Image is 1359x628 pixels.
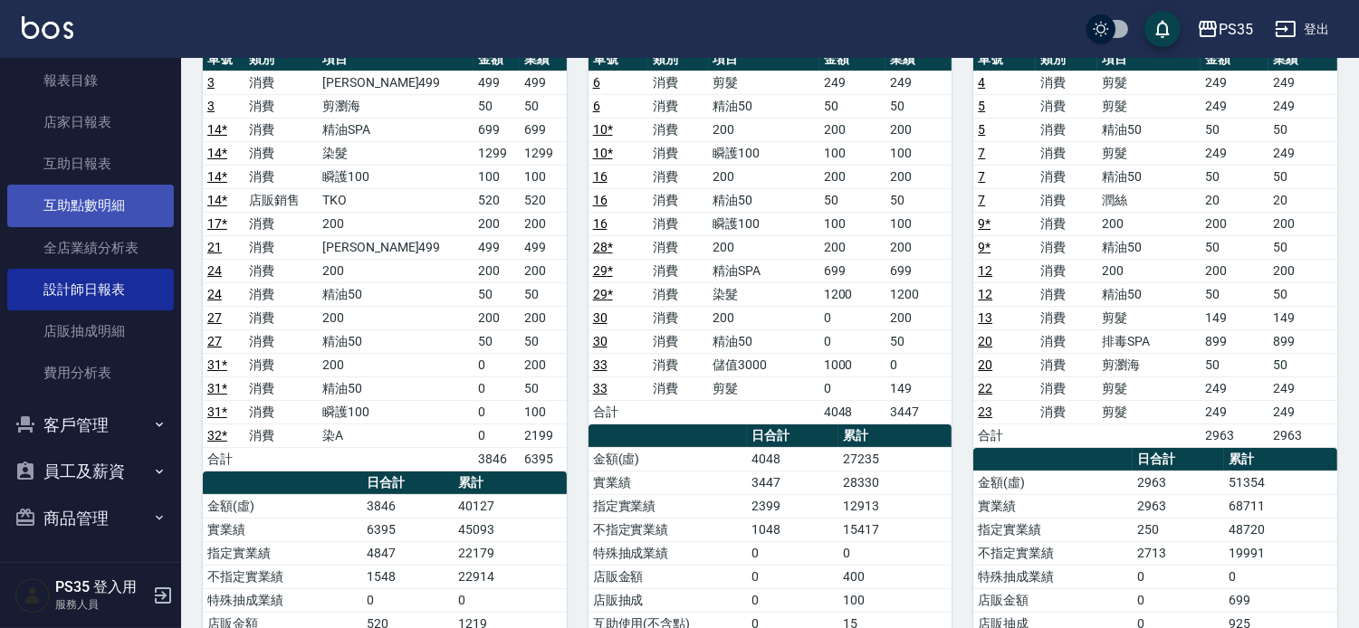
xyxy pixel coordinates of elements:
td: 200 [819,235,885,259]
td: 200 [318,212,474,235]
a: 16 [593,169,608,184]
a: 30 [593,334,608,348]
td: 消費 [1036,353,1098,376]
td: 金額(虛) [973,471,1133,494]
td: 消費 [1036,376,1098,400]
td: 68711 [1224,494,1337,518]
td: 消費 [1036,165,1098,188]
th: 單號 [973,48,1036,71]
td: 50 [1201,235,1269,259]
td: 剪髮 [1097,141,1200,165]
td: 200 [318,306,474,329]
th: 類別 [648,48,708,71]
td: 剪瀏海 [318,94,474,118]
th: 項目 [1097,48,1200,71]
td: 消費 [1036,329,1098,353]
td: 剪髮 [1097,306,1200,329]
th: 累計 [454,471,567,495]
a: 7 [978,193,985,207]
td: 1299 [474,141,520,165]
td: 金額(虛) [589,447,748,471]
td: 200 [709,118,819,141]
td: 699 [819,259,885,282]
td: 200 [1097,259,1200,282]
button: save [1144,11,1181,47]
td: 剪髮 [709,71,819,94]
a: 33 [593,381,608,395]
td: 0 [819,376,885,400]
td: 消費 [648,118,708,141]
th: 日合計 [747,424,838,448]
a: 費用分析表 [7,352,174,394]
td: 200 [1097,212,1200,235]
button: 登出 [1268,13,1337,46]
td: 51354 [1224,471,1337,494]
td: 精油50 [1097,235,1200,259]
a: 報表目錄 [7,60,174,101]
th: 項目 [318,48,474,71]
td: 3846 [362,494,454,518]
td: 50 [885,329,952,353]
td: 50 [1201,165,1269,188]
button: PS35 [1190,11,1260,48]
td: 消費 [648,141,708,165]
td: 消費 [244,94,318,118]
td: 指定實業績 [973,518,1133,541]
td: 精油50 [1097,165,1200,188]
td: 6395 [520,447,566,471]
table: a dense table [589,48,952,424]
td: 499 [520,71,566,94]
td: 149 [885,376,952,400]
td: 指定實業績 [589,494,748,518]
td: 28330 [838,471,952,494]
td: 50 [1201,282,1269,306]
td: 0 [838,541,952,565]
td: 22179 [454,541,567,565]
button: 員工及薪資 [7,448,174,495]
td: 3447 [885,400,952,423]
td: 4048 [819,400,885,423]
a: 24 [207,287,222,301]
td: 0 [885,353,952,376]
td: 1299 [520,141,566,165]
a: 21 [207,240,222,254]
td: 200 [474,306,520,329]
td: 200 [885,235,952,259]
td: 消費 [1036,282,1098,306]
td: 指定實業績 [203,541,362,565]
td: 消費 [648,212,708,235]
td: 2963 [1201,423,1269,447]
td: 0 [819,329,885,353]
td: 消費 [244,329,318,353]
th: 業績 [520,48,566,71]
p: 服務人員 [55,596,148,613]
td: 1000 [819,353,885,376]
td: 200 [1201,212,1269,235]
td: 200 [709,165,819,188]
th: 累計 [1224,448,1337,471]
td: 200 [885,306,952,329]
td: 消費 [1036,188,1098,212]
td: 金額(虛) [203,494,362,518]
a: 12 [978,287,992,301]
td: 消費 [1036,71,1098,94]
td: 249 [885,71,952,94]
td: 249 [1201,400,1269,423]
th: 類別 [244,48,318,71]
td: 249 [1268,400,1337,423]
td: 15417 [838,518,952,541]
a: 5 [978,99,985,113]
td: 6395 [362,518,454,541]
td: 剪髮 [1097,71,1200,94]
td: 消費 [648,282,708,306]
td: 520 [520,188,566,212]
td: 3846 [474,447,520,471]
td: 249 [1201,141,1269,165]
td: 剪髮 [1097,94,1200,118]
td: 消費 [648,306,708,329]
a: 33 [593,357,608,372]
td: 699 [885,259,952,282]
a: 4 [978,75,985,90]
td: 消費 [648,71,708,94]
td: 消費 [244,306,318,329]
